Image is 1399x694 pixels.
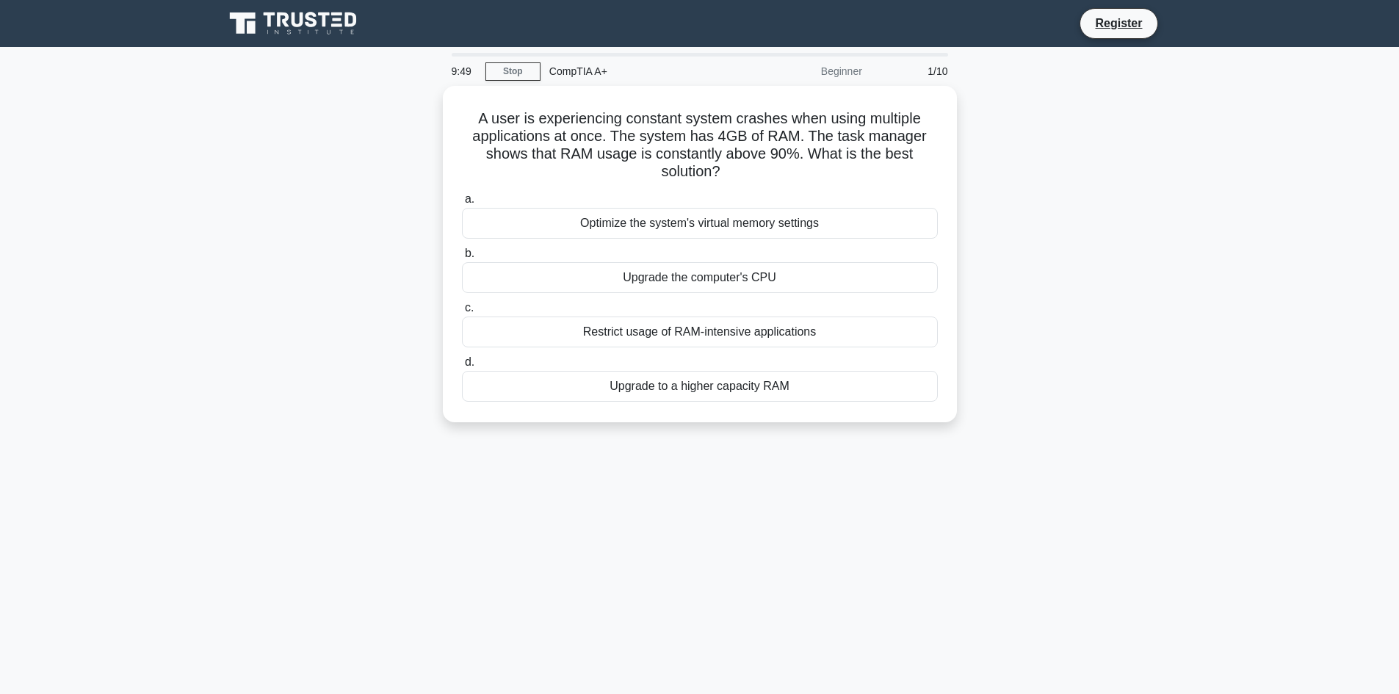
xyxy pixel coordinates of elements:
[485,62,541,81] a: Stop
[541,57,742,86] div: CompTIA A+
[742,57,871,86] div: Beginner
[465,192,474,205] span: a.
[462,317,938,347] div: Restrict usage of RAM-intensive applications
[465,247,474,259] span: b.
[462,262,938,293] div: Upgrade the computer's CPU
[443,57,485,86] div: 9:49
[462,371,938,402] div: Upgrade to a higher capacity RAM
[1086,14,1151,32] a: Register
[460,109,939,181] h5: A user is experiencing constant system crashes when using multiple applications at once. The syst...
[465,301,474,314] span: c.
[465,355,474,368] span: d.
[871,57,957,86] div: 1/10
[462,208,938,239] div: Optimize the system's virtual memory settings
